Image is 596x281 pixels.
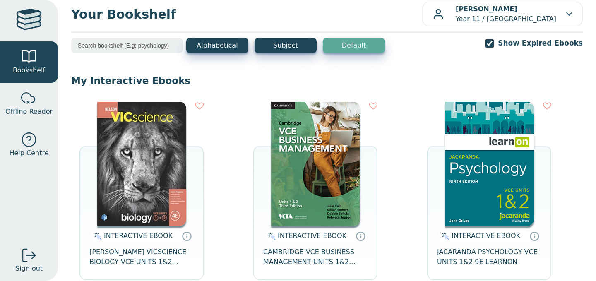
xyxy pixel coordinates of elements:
span: Help Centre [9,148,48,158]
span: Offline Reader [5,107,53,117]
img: interactive.svg [91,231,102,241]
a: Interactive eBooks are accessed online via the publisher’s portal. They contain interactive resou... [182,231,192,241]
img: b8d8007b-dd6f-4bf9-953d-f0e29c237006.png [271,102,360,226]
button: Alphabetical [186,38,248,53]
p: My Interactive Ebooks [71,74,583,87]
span: CAMBRIDGE VCE BUSINESS MANAGEMENT UNITS 1&2 EBOOK 3E [263,247,368,267]
button: Default [323,38,385,53]
span: Bookshelf [13,65,45,75]
button: [PERSON_NAME]Year 11 / [GEOGRAPHIC_DATA] [422,2,583,26]
button: Subject [255,38,317,53]
span: Sign out [15,264,43,274]
span: [PERSON_NAME] VICSCIENCE BIOLOGY VCE UNITS 1&2 STUDENT EBOOK 4E [89,247,194,267]
a: Interactive eBooks are accessed online via the publisher’s portal. They contain interactive resou... [529,231,539,241]
img: interactive.svg [265,231,276,241]
span: Your Bookshelf [71,5,422,24]
label: Show Expired Ebooks [498,38,583,48]
span: INTERACTIVE EBOOK [278,232,346,240]
b: [PERSON_NAME] [456,5,517,13]
input: Search bookshelf (E.g: psychology) [71,38,183,53]
img: 7c05a349-4a9b-eb11-a9a2-0272d098c78b.png [97,102,186,226]
img: interactive.svg [439,231,449,241]
span: JACARANDA PSYCHOLOGY VCE UNITS 1&2 9E LEARNON [437,247,541,267]
span: INTERACTIVE EBOOK [452,232,520,240]
img: 5dbb8fc4-eac2-4bdb-8cd5-a7394438c953.jpg [445,102,534,226]
p: Year 11 / [GEOGRAPHIC_DATA] [456,4,556,24]
a: Interactive eBooks are accessed online via the publisher’s portal. They contain interactive resou... [356,231,365,241]
span: INTERACTIVE EBOOK [104,232,173,240]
